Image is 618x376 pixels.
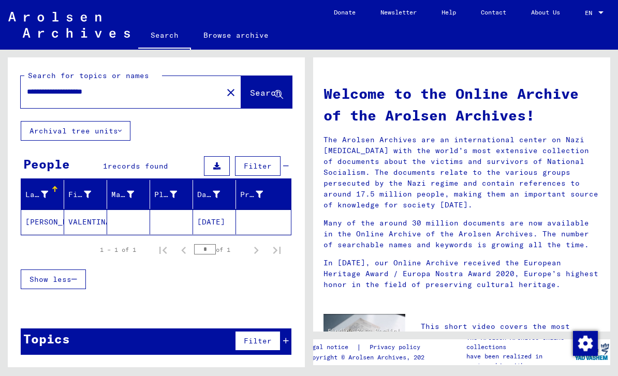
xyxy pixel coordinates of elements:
[30,275,71,284] span: Show less
[68,186,107,203] div: First Name
[246,239,267,260] button: Next page
[236,180,291,209] mat-header-cell: Prisoner #
[466,333,573,352] p: The Arolsen Archives online collections
[25,189,48,200] div: Last Name
[250,87,281,98] span: Search
[28,71,149,80] mat-label: Search for topics or names
[197,189,220,200] div: Date of Birth
[323,83,600,126] h1: Welcome to the Online Archive of the Arolsen Archives!
[220,82,241,102] button: Clear
[267,239,287,260] button: Last page
[111,186,150,203] div: Maiden Name
[68,189,91,200] div: First Name
[244,336,272,345] span: Filter
[21,269,86,289] button: Show less
[225,86,237,99] mat-icon: close
[305,342,357,353] a: Legal notice
[191,23,281,48] a: Browse archive
[21,209,64,234] mat-cell: [PERSON_NAME]
[107,180,150,209] mat-header-cell: Maiden Name
[138,23,191,50] a: Search
[421,321,600,354] p: This short video covers the most important tips for searching the Online Archive.
[585,9,596,17] span: EN
[235,156,281,176] button: Filter
[361,342,433,353] a: Privacy policy
[23,329,70,348] div: Topics
[154,186,193,203] div: Place of Birth
[193,180,236,209] mat-header-cell: Date of Birth
[193,209,236,234] mat-cell: [DATE]
[173,239,194,260] button: Previous page
[194,245,246,254] div: of 1
[235,331,281,351] button: Filter
[323,258,600,290] p: In [DATE], our Online Archive received the European Heritage Award / Europa Nostra Award 2020, Eu...
[21,121,130,141] button: Archival tree units
[108,161,168,171] span: records found
[244,161,272,171] span: Filter
[23,155,70,173] div: People
[305,342,433,353] div: |
[150,180,193,209] mat-header-cell: Place of Birth
[8,12,130,38] img: Arolsen_neg.svg
[240,189,263,200] div: Prisoner #
[100,245,136,254] div: 1 – 1 of 1
[21,180,64,209] mat-header-cell: Last Name
[25,186,64,203] div: Last Name
[241,76,292,108] button: Search
[323,314,405,358] img: video.jpg
[197,186,236,203] div: Date of Birth
[64,209,107,234] mat-cell: VALENTINAS
[305,353,433,362] p: Copyright © Arolsen Archives, 2021
[323,134,600,210] p: The Arolsen Archives are an international center on Nazi [MEDICAL_DATA] with the world’s most ext...
[153,239,173,260] button: First page
[111,189,134,200] div: Maiden Name
[466,352,573,370] p: have been realized in partnership with
[323,218,600,250] p: Many of the around 30 million documents are now available in the Online Archive of the Arolsen Ar...
[154,189,177,200] div: Place of Birth
[64,180,107,209] mat-header-cell: First Name
[103,161,108,171] span: 1
[573,331,598,356] img: Change consent
[240,186,278,203] div: Prisoner #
